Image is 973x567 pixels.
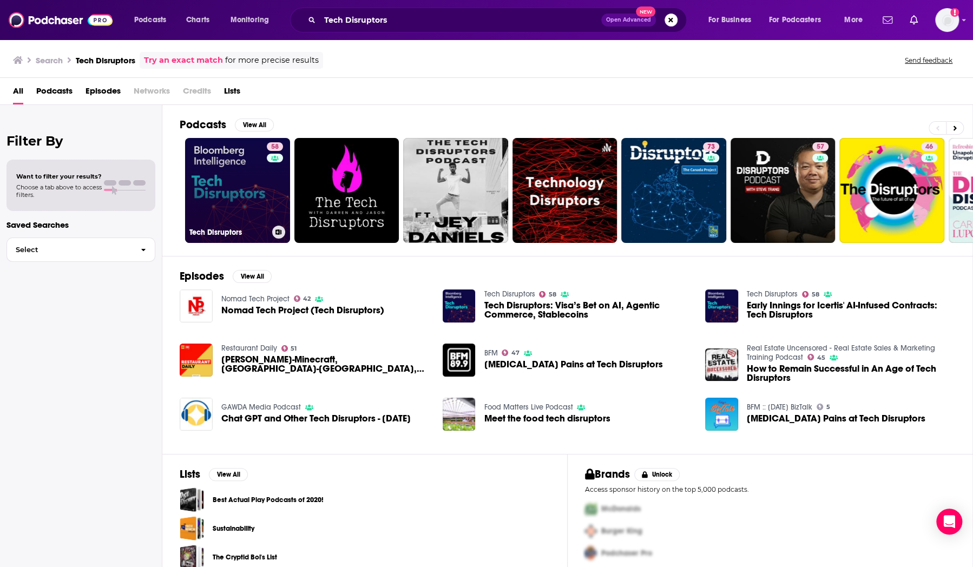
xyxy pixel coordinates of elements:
[708,12,751,28] span: For Business
[6,220,155,230] p: Saved Searches
[950,8,959,17] svg: Add a profile image
[705,398,738,431] img: Teething Pains at Tech Disruptors
[180,487,204,512] span: Best Actual Play Podcasts of 2020!
[817,142,824,153] span: 57
[180,467,200,481] h2: Lists
[484,414,610,423] a: Meet the food tech disruptors
[606,17,651,23] span: Open Advanced
[701,11,765,29] button: open menu
[878,11,897,29] a: Show notifications dropdown
[36,82,73,104] a: Podcasts
[180,516,204,540] a: Sustainability
[224,82,240,104] a: Lists
[180,289,213,322] img: Nomad Tech Project (Tech Disruptors)
[9,10,113,30] a: Podchaser - Follow, Share and Rate Podcasts
[747,414,925,423] a: Teething Pains at Tech Disruptors
[935,8,959,32] button: Show profile menu
[180,344,213,377] img: McDonald’s-Minecraft, Chipotle-Mexico, tech disruptors
[189,228,268,237] h3: Tech Disruptors
[6,133,155,149] h2: Filter By
[235,118,274,131] button: View All
[221,403,301,412] a: GAWDA Media Podcast
[601,526,642,536] span: Burger King
[127,11,180,29] button: open menu
[511,351,520,355] span: 47
[213,494,324,506] a: Best Actual Play Podcasts of 2020!
[303,296,311,301] span: 42
[817,355,825,360] span: 45
[221,355,430,373] a: McDonald’s-Minecraft, Chipotle-Mexico, tech disruptors
[802,291,819,298] a: 58
[443,289,476,322] a: Tech Disruptors: Visa’s Bet on AI, Agentic Commerce, Stablecoins
[443,398,476,431] img: Meet the food tech disruptors
[539,291,556,298] a: 58
[484,360,662,369] a: Teething Pains at Tech Disruptors
[585,467,630,481] h2: Brands
[281,345,297,352] a: 51
[769,12,821,28] span: For Podcasters
[936,509,962,535] div: Open Intercom Messenger
[221,414,411,423] a: Chat GPT and Other Tech Disruptors - May 1, 2023
[183,82,211,104] span: Credits
[705,348,738,381] a: How to Remain Successful in An Age of Tech Disruptors
[291,346,297,351] span: 51
[443,344,476,377] img: Teething Pains at Tech Disruptors
[185,138,290,243] a: 58Tech Disruptors
[7,246,132,253] span: Select
[180,269,224,283] h2: Episodes
[294,295,311,302] a: 42
[601,549,652,558] span: Podchaser Pro
[271,142,279,153] span: 58
[817,404,830,410] a: 5
[180,467,248,481] a: ListsView All
[221,306,384,315] a: Nomad Tech Project (Tech Disruptors)
[731,138,836,243] a: 57
[925,142,933,153] span: 46
[549,292,556,297] span: 58
[812,292,819,297] span: 58
[601,504,641,513] span: McDonalds
[223,11,283,29] button: open menu
[902,56,956,65] button: Send feedback
[921,142,937,151] a: 46
[300,8,697,32] div: Search podcasts, credits, & more...
[221,344,277,353] a: Restaurant Daily
[180,118,274,131] a: PodcastsView All
[13,82,23,104] span: All
[484,301,692,319] a: Tech Disruptors: Visa’s Bet on AI, Agentic Commerce, Stablecoins
[179,11,216,29] a: Charts
[747,301,955,319] a: Early Innings for Icertis' AI-Infused Contracts: Tech Disruptors
[703,142,719,151] a: 73
[705,289,738,322] a: Early Innings for Icertis' AI-Infused Contracts: Tech Disruptors
[231,12,269,28] span: Monitoring
[502,350,520,356] a: 47
[186,12,209,28] span: Charts
[86,82,121,104] a: Episodes
[134,12,166,28] span: Podcasts
[837,11,876,29] button: open menu
[581,498,601,520] img: First Pro Logo
[484,360,662,369] span: [MEDICAL_DATA] Pains at Tech Disruptors
[747,403,812,412] a: BFM :: Today's BizTalk
[636,6,655,17] span: New
[621,138,726,243] a: 73
[826,405,830,410] span: 5
[747,289,798,299] a: Tech Disruptors
[581,520,601,542] img: Second Pro Logo
[180,398,213,431] a: Chat GPT and Other Tech Disruptors - May 1, 2023
[484,403,573,412] a: Food Matters Live Podcast
[76,55,135,65] h3: Tech Disruptors
[581,542,601,564] img: Third Pro Logo
[935,8,959,32] img: User Profile
[935,8,959,32] span: Logged in as WE_Broadcast
[807,354,825,360] a: 45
